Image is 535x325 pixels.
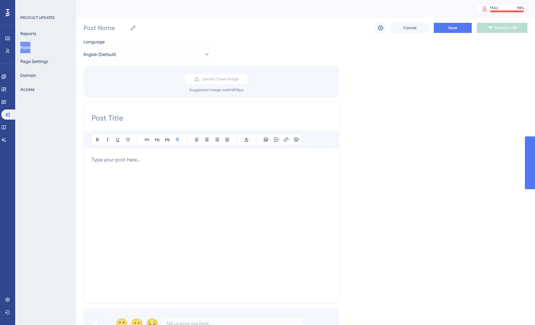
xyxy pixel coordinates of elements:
[477,23,527,33] button: Publish in EN
[517,5,524,10] div: 98 %
[189,87,244,92] div: Suggested image width 808 px
[391,23,429,33] button: Cancel
[84,23,128,32] input: Post Name
[20,70,36,81] button: Domain
[84,51,116,58] span: English (Default)
[84,48,210,61] button: English (Default)
[202,77,239,82] span: Upload Cover Image
[508,300,527,319] iframe: UserGuiding AI Assistant Launcher
[84,38,105,46] span: Language
[91,113,331,123] input: Post Title
[20,84,34,95] button: Access
[20,56,48,67] button: Page Settings
[20,15,55,20] div: PRODUCT UPDATES
[20,42,30,53] button: Posts
[434,23,472,33] button: Save
[403,25,416,30] span: Cancel
[448,25,457,30] span: Save
[20,28,36,39] button: Reports
[495,25,517,30] span: Publish in EN
[490,5,498,10] div: MAU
